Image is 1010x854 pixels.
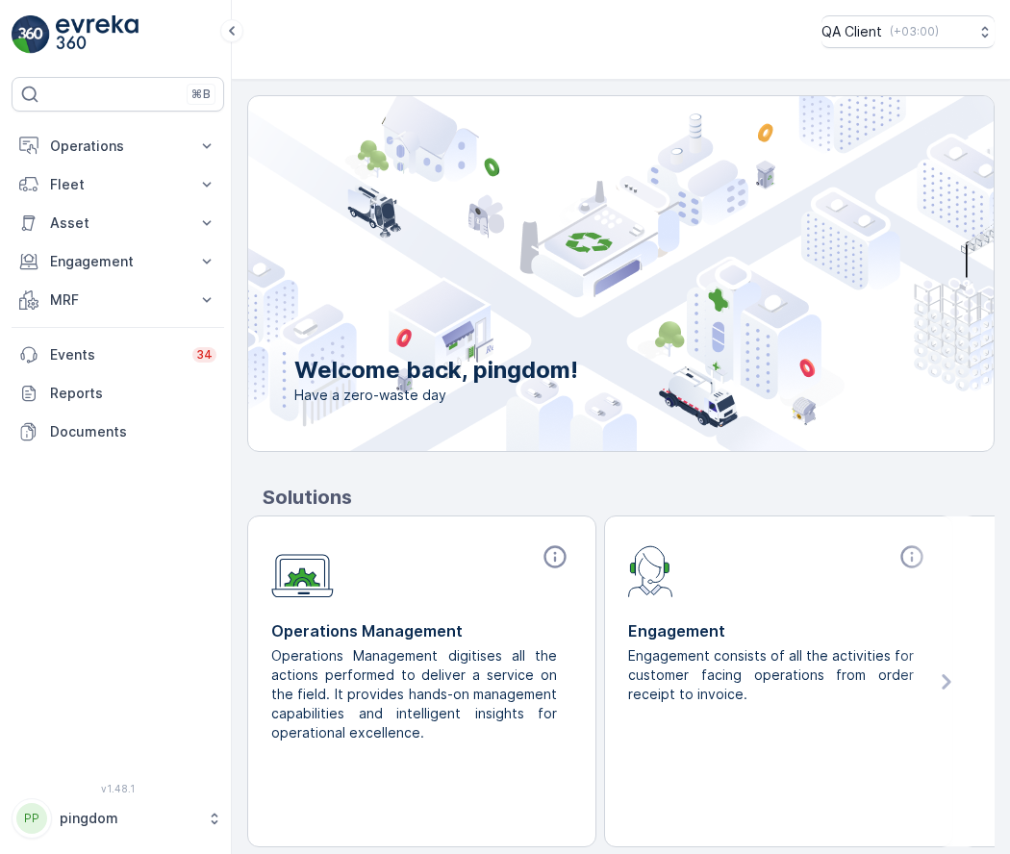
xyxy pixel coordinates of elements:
[12,165,224,204] button: Fleet
[628,646,914,704] p: Engagement consists of all the activities for customer facing operations from order receipt to in...
[271,646,557,742] p: Operations Management digitises all the actions performed to deliver a service on the field. It p...
[12,798,224,839] button: PPpingdom
[263,483,995,512] p: Solutions
[12,783,224,794] span: v 1.48.1
[50,213,186,233] p: Asset
[294,355,578,386] p: Welcome back, pingdom!
[50,137,186,156] p: Operations
[162,96,994,451] img: city illustration
[821,22,882,41] p: QA Client
[12,204,224,242] button: Asset
[294,386,578,405] span: Have a zero-waste day
[12,374,224,413] a: Reports
[196,347,213,363] p: 34
[60,809,197,828] p: pingdom
[271,543,334,598] img: module-icon
[271,619,572,642] p: Operations Management
[890,24,939,39] p: ( +03:00 )
[50,345,181,364] p: Events
[12,336,224,374] a: Events34
[628,619,929,642] p: Engagement
[12,15,50,54] img: logo
[821,15,995,48] button: QA Client(+03:00)
[12,242,224,281] button: Engagement
[50,290,186,310] p: MRF
[50,422,216,441] p: Documents
[50,384,216,403] p: Reports
[12,281,224,319] button: MRF
[16,803,47,834] div: PP
[50,252,186,271] p: Engagement
[191,87,211,102] p: ⌘B
[628,543,673,597] img: module-icon
[50,175,186,194] p: Fleet
[12,127,224,165] button: Operations
[12,413,224,451] a: Documents
[56,15,139,54] img: logo_light-DOdMpM7g.png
